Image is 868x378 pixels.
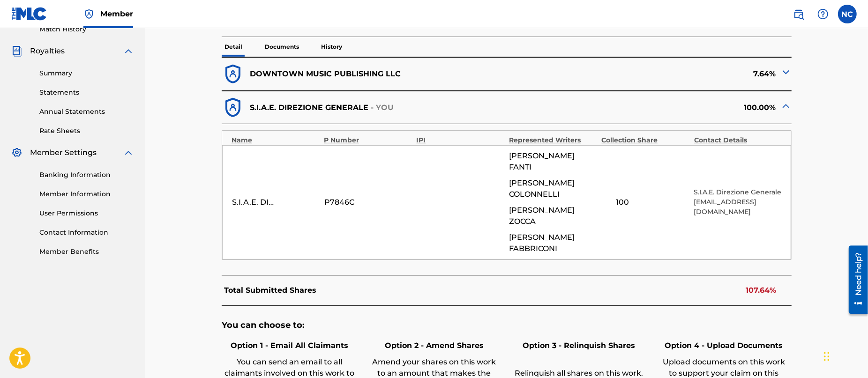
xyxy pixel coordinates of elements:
[507,63,792,86] div: 7.64%
[509,150,597,173] span: [PERSON_NAME] FANTI
[509,178,597,200] span: [PERSON_NAME] COLONNELLI
[814,5,832,23] div: Help
[39,189,134,199] a: Member Information
[821,333,868,378] iframe: Chat Widget
[694,135,782,145] div: Contact Details
[319,37,345,57] p: History
[39,247,134,257] a: Member Benefits
[658,340,789,351] h6: Option 4 - Upload Documents
[232,135,319,145] div: Name
[123,147,134,158] img: expand
[821,333,868,378] div: Widget chat
[224,285,316,296] p: Total Submitted Shares
[222,96,245,119] img: dfb38c8551f6dcc1ac04.svg
[509,232,597,254] span: [PERSON_NAME] FABBRICONI
[11,147,22,158] img: Member Settings
[793,8,804,20] img: search
[83,8,95,20] img: Top Rightsholder
[11,7,47,21] img: MLC Logo
[780,100,792,111] img: expand-cell-toggle
[100,8,133,19] span: Member
[224,340,355,351] h6: Option 1 - Email All Claimants
[30,45,65,57] span: Royalties
[222,63,245,86] img: dfb38c8551f6dcc1ac04.svg
[817,8,829,20] img: help
[509,135,597,145] div: Represented Writers
[789,5,808,23] a: Public Search
[39,88,134,97] a: Statements
[39,126,134,136] a: Rate Sheets
[222,37,245,57] p: Detail
[824,342,830,371] div: Trascina
[746,285,776,296] p: 107.64%
[509,205,597,227] span: [PERSON_NAME] ZOCCA
[123,45,134,57] img: expand
[39,170,134,180] a: Banking Information
[250,68,401,80] p: DOWNTOWN MUSIC PUBLISHING LLC
[513,340,644,351] h6: Option 3 - Relinquish Shares
[30,147,97,158] span: Member Settings
[601,135,689,145] div: Collection Share
[39,208,134,218] a: User Permissions
[222,320,792,331] h5: You can choose to:
[838,5,857,23] div: User Menu
[39,68,134,78] a: Summary
[11,45,22,57] img: Royalties
[507,96,792,119] div: 100.00%
[39,228,134,237] a: Contact Information
[39,24,134,34] a: Match History
[39,107,134,117] a: Annual Statements
[369,340,500,351] h6: Option 2 - Amend Shares
[417,135,504,145] div: IPI
[694,197,781,217] p: [EMAIL_ADDRESS][DOMAIN_NAME]
[371,102,394,113] p: - YOU
[250,102,368,113] p: S.I.A.E. DIREZIONE GENERALE
[780,67,792,78] img: expand-cell-toggle
[694,187,781,197] p: S.I.A.E. Direzione Generale
[324,135,412,145] div: P Number
[262,37,302,57] p: Documents
[842,242,868,317] iframe: Resource Center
